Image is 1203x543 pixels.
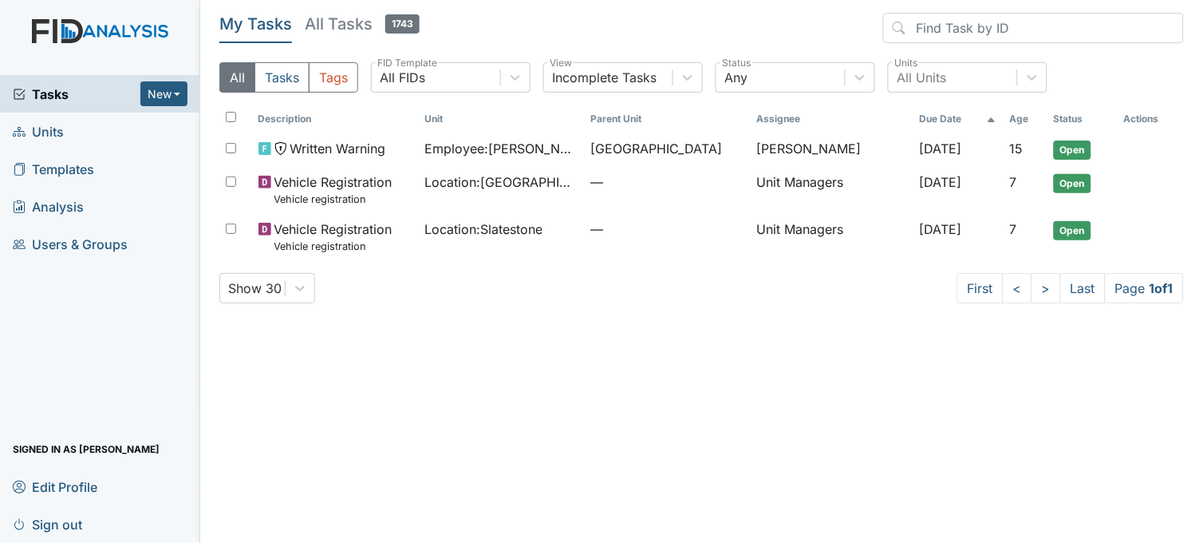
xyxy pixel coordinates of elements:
[1105,273,1184,303] span: Page
[424,139,578,158] span: Employee : [PERSON_NAME], Ky'Asia
[13,474,97,499] span: Edit Profile
[290,139,386,158] span: Written Warning
[1009,174,1016,190] span: 7
[305,13,420,35] h5: All Tasks
[13,194,84,219] span: Analysis
[590,139,722,158] span: [GEOGRAPHIC_DATA]
[385,14,420,34] span: 1743
[309,62,358,93] button: Tags
[1150,280,1173,296] strong: 1 of 1
[219,62,255,93] button: All
[751,133,913,166] td: [PERSON_NAME]
[252,105,418,133] th: Toggle SortBy
[1003,273,1032,303] a: <
[920,174,962,190] span: [DATE]
[1060,273,1106,303] a: Last
[590,220,743,239] span: —
[957,273,1184,303] nav: task-pagination
[584,105,750,133] th: Toggle SortBy
[13,232,128,256] span: Users & Groups
[920,221,962,237] span: [DATE]
[897,68,946,87] div: All Units
[274,192,392,207] small: Vehicle registration
[1118,105,1184,133] th: Actions
[13,437,160,462] span: Signed in as [PERSON_NAME]
[1054,141,1091,160] span: Open
[274,220,392,254] span: Vehicle Registration Vehicle registration
[424,220,542,239] span: Location : Slatestone
[1054,174,1091,193] span: Open
[228,279,282,298] div: Show 30
[13,119,64,144] span: Units
[957,273,1004,303] a: First
[590,172,743,192] span: —
[1054,221,1091,240] span: Open
[1003,105,1047,133] th: Toggle SortBy
[418,105,584,133] th: Toggle SortBy
[254,62,310,93] button: Tasks
[219,62,358,93] div: Type filter
[552,68,657,87] div: Incomplete Tasks
[1047,105,1118,133] th: Toggle SortBy
[1009,221,1016,237] span: 7
[751,105,913,133] th: Assignee
[883,13,1184,43] input: Find Task by ID
[274,172,392,207] span: Vehicle Registration Vehicle registration
[226,112,236,122] input: Toggle All Rows Selected
[724,68,747,87] div: Any
[751,166,913,213] td: Unit Managers
[380,68,425,87] div: All FIDs
[1009,141,1023,157] span: 15
[13,512,82,537] span: Sign out
[13,157,94,181] span: Templates
[751,213,913,260] td: Unit Managers
[913,105,1004,133] th: Toggle SortBy
[13,85,140,104] a: Tasks
[1031,273,1061,303] a: >
[219,13,292,35] h5: My Tasks
[274,239,392,254] small: Vehicle registration
[140,81,188,106] button: New
[424,172,578,192] span: Location : [GEOGRAPHIC_DATA]
[920,141,962,157] span: [DATE]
